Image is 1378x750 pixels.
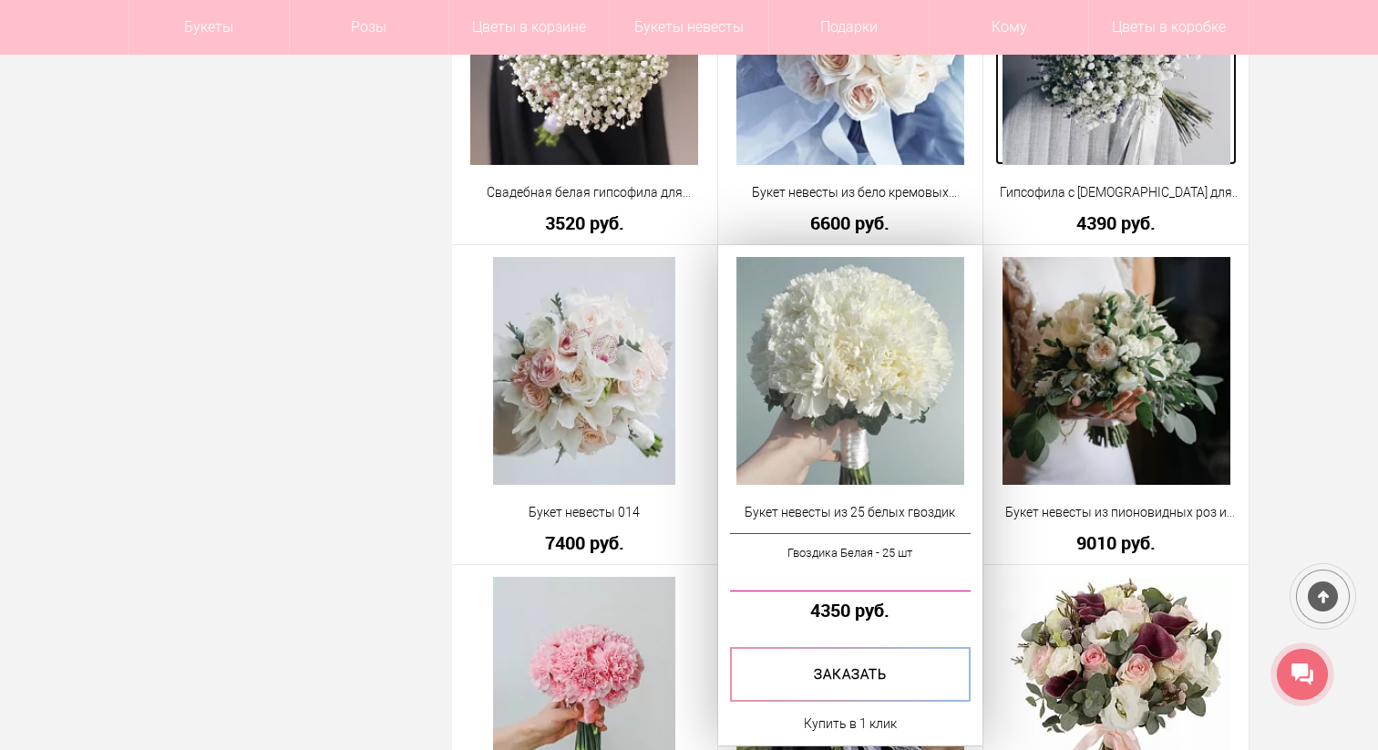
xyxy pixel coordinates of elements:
[995,533,1237,552] a: 9010 руб.
[995,183,1237,202] a: Гипсофила с [DEMOGRAPHIC_DATA] для невесты
[804,713,897,735] a: Купить в 1 клик
[730,503,972,522] a: Букет невесты из 25 белых гвоздик
[1003,257,1230,485] img: Букет невесты из пионовидных роз и гиперикума
[464,503,705,522] a: Букет невесты 014
[995,503,1237,522] a: Букет невесты из пионовидных роз и гиперикума
[730,183,972,202] a: Букет невесты из бело кремовых пионовидных роз
[730,601,972,620] a: 4350 руб.
[464,533,705,552] a: 7400 руб.
[736,257,964,485] img: Букет невесты из 25 белых гвоздик
[730,213,972,232] a: 6600 руб.
[464,213,705,232] a: 3520 руб.
[493,257,675,485] img: Букет невесты 014
[730,533,972,591] a: Гвоздика Белая - 25 шт
[464,183,705,202] a: Свадебная белая гипсофила для невесты
[995,213,1237,232] a: 4390 руб.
